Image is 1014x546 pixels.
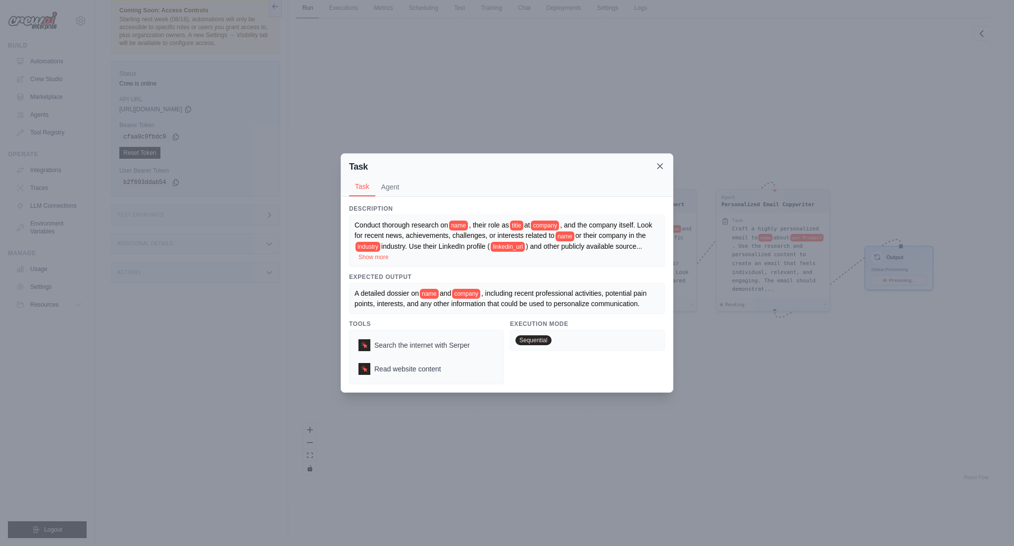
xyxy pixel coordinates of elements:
[420,289,439,299] span: name
[491,242,525,252] span: linkedin_url
[515,335,552,345] span: Sequential
[375,178,406,196] button: Agent
[349,178,375,196] button: Task
[374,364,441,374] span: Read website content
[349,320,504,328] h3: Tools
[510,221,523,230] span: title
[349,160,368,174] h2: Task
[531,221,559,230] span: company
[349,205,665,213] h3: Description
[440,289,451,297] span: and
[510,320,665,328] h3: Execution Mode
[452,289,480,299] span: company
[575,231,646,239] span: or their company in the
[355,220,659,262] div: ...
[355,242,380,252] span: industry
[449,221,468,230] span: name
[524,221,530,229] span: at
[469,221,509,229] span: , their role as
[556,231,574,241] span: name
[349,273,665,281] h3: Expected Output
[355,289,649,308] span: , including recent professional activities, potential pain points, interests, and any other infor...
[964,499,1014,546] iframe: Chat Widget
[381,242,490,250] span: industry. Use their LinkedIn profile (
[526,242,636,250] span: ) and other publicly available source
[355,221,448,229] span: Conduct thorough research on
[358,253,389,261] button: Show more
[355,289,419,297] span: A detailed dossier on
[374,340,470,350] span: Search the internet with Serper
